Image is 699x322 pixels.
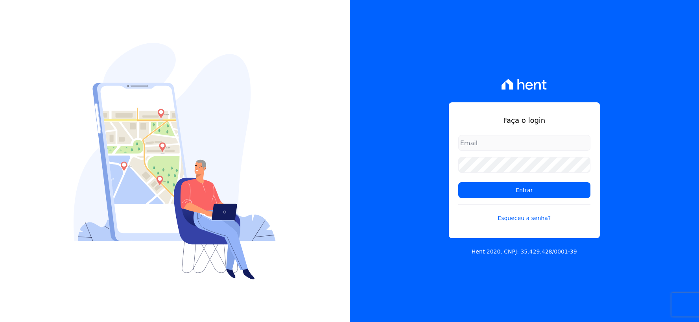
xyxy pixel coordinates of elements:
a: Esqueceu a senha? [458,204,590,222]
p: Hent 2020. CNPJ: 35.429.428/0001-39 [472,248,577,256]
input: Entrar [458,182,590,198]
h1: Faça o login [458,115,590,126]
img: Login [74,43,276,279]
input: Email [458,135,590,151]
